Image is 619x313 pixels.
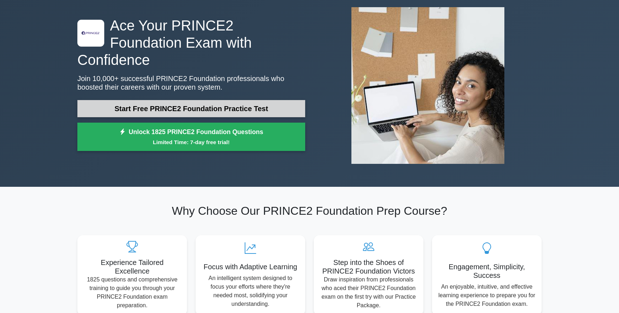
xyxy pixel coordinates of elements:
[77,123,305,151] a: Unlock 1825 PRINCE2 Foundation QuestionsLimited Time: 7-day free trial!
[83,258,181,275] h5: Experience Tailored Excellence
[86,138,296,146] small: Limited Time: 7-day free trial!
[320,258,418,275] h5: Step into the Shoes of PRINCE2 Foundation Victors
[201,274,299,308] p: An intelligent system designed to focus your efforts where they're needed most, solidifying your ...
[438,283,536,308] p: An enjoyable, intuitive, and effective learning experience to prepare you for the PRINCE2 Foundat...
[77,74,305,91] p: Join 10,000+ successful PRINCE2 Foundation professionals who boosted their careers with our prove...
[320,275,418,310] p: Draw inspiration from professionals who aced their PRINCE2 Foundation exam on the first try with ...
[438,262,536,280] h5: Engagement, Simplicity, Success
[83,275,181,310] p: 1825 questions and comprehensive training to guide you through your PRINCE2 Foundation exam prepa...
[77,100,305,117] a: Start Free PRINCE2 Foundation Practice Test
[77,204,542,218] h2: Why Choose Our PRINCE2 Foundation Prep Course?
[77,17,305,68] h1: Ace Your PRINCE2 Foundation Exam with Confidence
[201,262,299,271] h5: Focus with Adaptive Learning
